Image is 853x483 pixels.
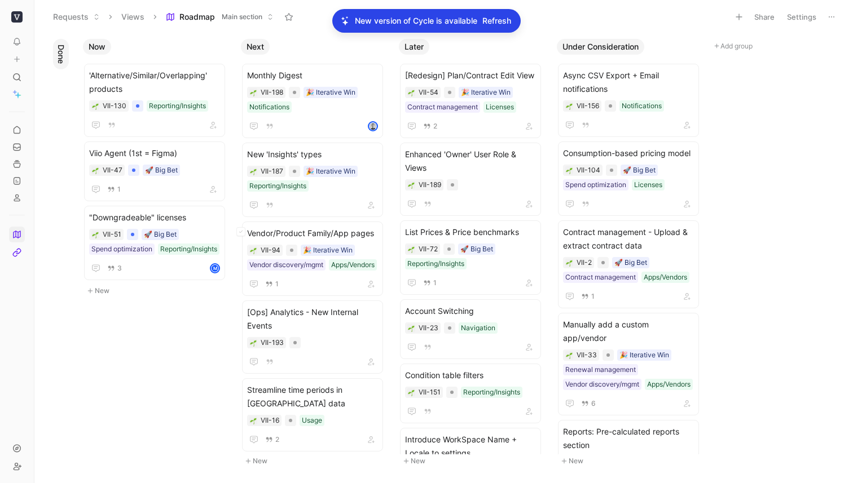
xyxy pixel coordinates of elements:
[144,229,177,240] div: 🚀 Big Bet
[92,232,99,238] img: 🌱
[261,87,283,98] div: VII-198
[399,39,429,55] button: Later
[577,257,592,268] div: VII-2
[89,69,220,96] span: 'Alternative/Similar/Overlapping' products
[419,87,438,98] div: VII-54
[84,64,225,137] a: 'Alternative/Similar/Overlapping' productsReporting/Insights
[405,148,536,175] span: Enhanced 'Owner' User Role & Views
[577,349,597,361] div: VII-33
[249,167,257,175] button: 🌱
[355,14,477,28] p: New version of Cycle is available
[242,64,383,138] a: Monthly Digest🎉 Iterative WinNotificationsavatar
[92,167,99,174] img: 🌱
[558,220,699,308] a: Contract management - Upload & extract contract data🚀 Big BetContract managementApps/Vendors1
[92,103,99,110] img: 🌱
[408,389,415,396] img: 🌱
[407,245,415,253] button: 🌱
[577,100,599,112] div: VII-156
[89,147,220,160] span: Viio Agent (1st = Figma)
[565,351,573,359] button: 🌱
[83,39,111,55] button: Now
[275,281,279,287] span: 1
[558,64,699,137] a: Async CSV Export + Email notificationsNotifications
[562,41,639,52] span: Under Consideration
[91,243,152,255] div: Spend optimization
[400,143,541,216] a: Enhanced 'Owner' User Role & Views
[614,257,647,268] div: 🚀 Big Bet
[407,258,464,269] div: Reporting/Insights
[331,259,375,271] div: Apps/Vendors
[563,69,694,96] span: Async CSV Export + Email notifications
[249,88,257,96] div: 🌱
[622,100,662,112] div: Notifications
[558,313,699,415] a: Manually add a custom app/vendor🎉 Iterative WinRenewal managementVendor discovery/mgmtApps/Vendors6
[623,165,656,176] div: 🚀 Big Bet
[222,11,262,23] span: Main section
[53,39,69,69] button: Done
[419,243,438,255] div: VII-72
[565,102,573,110] button: 🌱
[103,165,122,176] div: VII-47
[84,141,225,201] a: Viio Agent (1st = Figma)🚀 Big Bet1
[565,364,636,375] div: Renewal management
[400,64,541,138] a: [Redesign] Plan/Contract Edit View🎉 Iterative WinContract managementLicenses2
[394,34,552,473] div: LaterNew
[408,90,415,96] img: 🌱
[105,183,123,196] button: 1
[9,9,25,25] button: Viio
[566,103,573,110] img: 🌱
[261,337,284,348] div: VII-193
[263,278,281,290] button: 1
[405,304,536,318] span: Account Switching
[579,290,597,303] button: 1
[249,416,257,424] button: 🌱
[421,277,439,289] button: 1
[241,39,270,55] button: Next
[261,415,279,426] div: VII-16
[405,433,536,460] span: Introduce WorkSpace Name + Locale to settings
[577,165,600,176] div: VII-104
[557,39,644,55] button: Under Consideration
[306,166,355,177] div: 🎉 Iterative Win
[782,9,821,25] button: Settings
[149,100,206,112] div: Reporting/Insights
[400,364,541,423] a: Condition table filtersReporting/Insights
[433,280,437,286] span: 1
[55,45,67,64] span: Done
[250,90,257,96] img: 🌱
[89,41,105,52] span: Now
[566,352,573,359] img: 🌱
[91,166,99,174] button: 🌱
[247,305,378,333] span: [Ops] Analytics - New Internal Events
[407,324,415,332] button: 🌱
[91,102,99,110] button: 🌱
[407,101,478,113] div: Contract management
[145,165,178,176] div: 🚀 Big Bet
[407,181,415,189] button: 🌱
[249,101,289,113] div: Notifications
[565,179,626,190] div: Spend optimization
[249,339,257,347] button: 🌱
[247,227,378,240] span: Vendor/Product Family/App pages
[250,418,257,424] img: 🌱
[263,433,282,446] button: 2
[242,378,383,451] a: Streamline time periods in [GEOGRAPHIC_DATA] dataUsage2
[563,225,694,252] span: Contract management - Upload & extract contract data
[407,88,415,96] button: 🌱
[408,182,415,189] img: 🌱
[261,245,280,256] div: VII-94
[405,225,536,239] span: List Prices & Price benchmarks
[49,34,73,473] div: Done
[247,383,378,410] span: Streamline time periods in [GEOGRAPHIC_DATA] data
[116,8,150,25] button: Views
[400,220,541,295] a: List Prices & Price benchmarks🚀 Big BetReporting/Insights1
[565,259,573,267] div: 🌱
[486,101,514,113] div: Licenses
[482,14,512,28] button: Refresh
